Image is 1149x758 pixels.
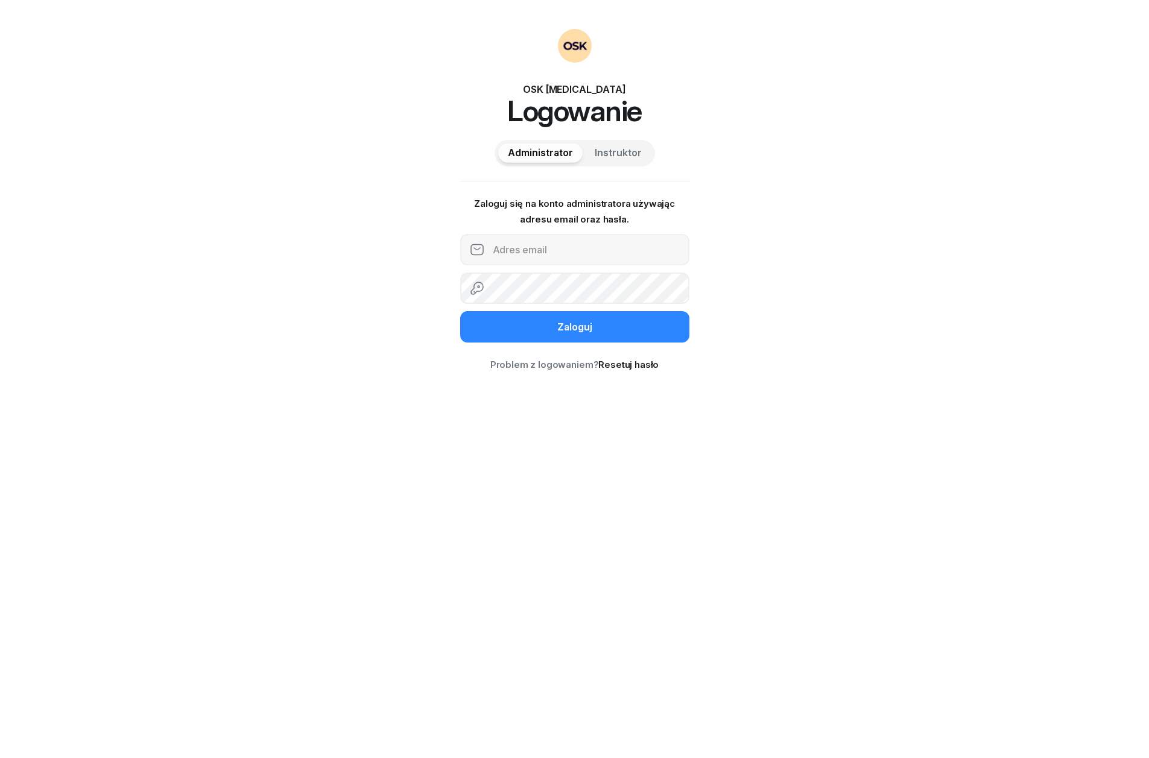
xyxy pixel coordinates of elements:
[460,96,689,125] h1: Logowanie
[498,144,583,163] button: Administrator
[460,234,689,265] input: Adres email
[598,359,659,370] a: Resetuj hasło
[558,29,592,63] img: OSKAdmin
[557,320,592,335] div: Zaloguj
[595,145,642,161] span: Instruktor
[460,82,689,96] div: OSK [MEDICAL_DATA]
[585,144,651,163] button: Instruktor
[460,357,689,373] div: Problem z logowaniem?
[460,311,689,343] button: Zaloguj
[508,145,573,161] span: Administrator
[460,196,689,227] p: Zaloguj się na konto administratora używając adresu email oraz hasła.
